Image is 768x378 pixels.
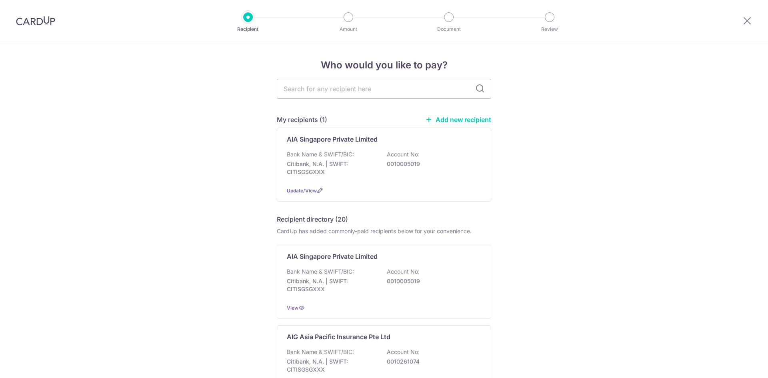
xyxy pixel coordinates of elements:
iframe: Opens a widget where you can find more information [717,354,760,374]
p: Review [520,25,579,33]
p: Citibank, N.A. | SWIFT: CITISGSGXXX [287,277,376,293]
p: AIA Singapore Private Limited [287,134,378,144]
div: CardUp has added commonly-paid recipients below for your convenience. [277,227,491,235]
p: 0010005019 [387,160,476,168]
p: Bank Name & SWIFT/BIC: [287,268,354,276]
a: Update/View [287,188,317,194]
p: Account No: [387,150,420,158]
p: AIA Singapore Private Limited [287,252,378,261]
img: CardUp [16,16,55,26]
a: View [287,305,298,311]
p: Citibank, N.A. | SWIFT: CITISGSGXXX [287,358,376,374]
input: Search for any recipient here [277,79,491,99]
p: 0010261074 [387,358,476,366]
p: Citibank, N.A. | SWIFT: CITISGSGXXX [287,160,376,176]
h5: Recipient directory (20) [277,214,348,224]
a: Add new recipient [425,116,491,124]
p: Bank Name & SWIFT/BIC: [287,348,354,356]
h4: Who would you like to pay? [277,58,491,72]
p: AIG Asia Pacific Insurance Pte Ltd [287,332,390,342]
p: Amount [319,25,378,33]
p: Document [419,25,478,33]
p: Recipient [218,25,278,33]
p: 0010005019 [387,277,476,285]
p: Account No: [387,348,420,356]
h5: My recipients (1) [277,115,327,124]
p: Bank Name & SWIFT/BIC: [287,150,354,158]
p: Account No: [387,268,420,276]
